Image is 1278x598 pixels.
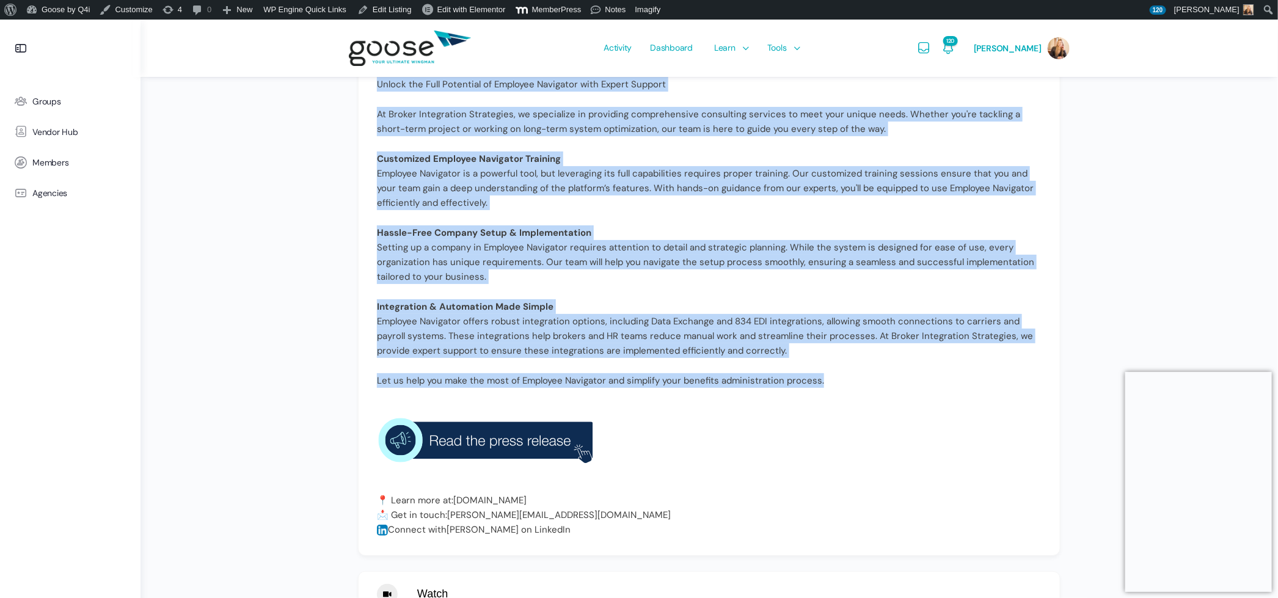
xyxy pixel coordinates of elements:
[761,20,803,77] a: Tools
[377,225,1042,284] p: Setting up a company in Employee Navigator requires attention to detail and strategic planning. W...
[6,178,134,208] a: Agencies
[644,20,699,77] a: Dashboard
[447,509,671,521] a: [PERSON_NAME][EMAIL_ADDRESS][DOMAIN_NAME]
[377,107,1042,136] p: At Broker Integration Strategies, we specialize in providing comprehensive consulting services to...
[1005,446,1278,598] iframe: Chat Widget
[604,19,632,76] span: Activity
[6,117,134,147] a: Vendor Hub
[453,494,527,506] a: [DOMAIN_NAME]
[437,5,506,14] span: Edit with Elementor
[974,43,1042,54] span: [PERSON_NAME]
[1150,5,1166,15] span: 120
[708,20,752,77] a: Learn
[597,20,638,77] a: Activity
[943,36,958,46] span: 120
[377,151,1042,210] p: Employee Navigator is a powerful tool, but leveraging its full capabilities requires proper train...
[6,86,134,117] a: Groups
[916,20,931,77] a: Messages
[377,525,388,536] img: LinkedIn Icon
[974,20,1070,77] a: [PERSON_NAME]
[377,493,1042,537] p: 📍 Learn more at: 📩 Get in touch: Connect with
[6,147,134,178] a: Members
[32,158,68,168] span: Members
[1125,372,1272,592] iframe: Popup CTA
[377,153,561,165] strong: Customized Employee Navigator Training
[650,19,693,76] span: Dashboard
[377,227,591,239] strong: Hassle-Free Company Setup & Implementation
[32,188,67,199] span: Agencies
[377,301,553,313] strong: Integration & Automation Made Simple
[377,299,1042,358] p: Employee Navigator offers robust integration options, including Data Exchange and 834 EDI integra...
[32,127,78,137] span: Vendor Hub
[767,19,787,76] span: Tools
[377,77,1042,92] p: Unlock the Full Potential of Employee Navigator with Expert Support
[447,523,571,536] a: [PERSON_NAME] on LinkedIn
[32,97,61,107] span: Groups
[941,20,955,77] a: Notifications
[714,19,736,76] span: Learn
[377,373,1042,388] p: Let us help you make the most of Employee Navigator and simplify your benefits administration pro...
